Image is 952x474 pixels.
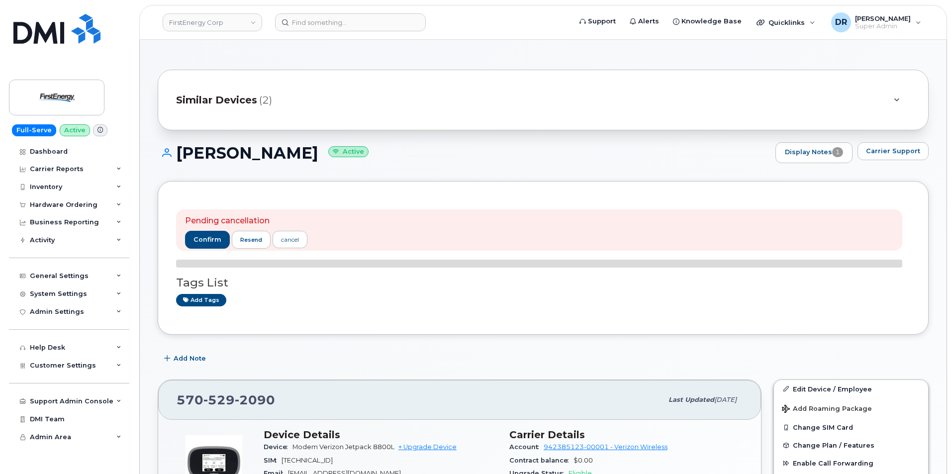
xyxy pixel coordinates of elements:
[782,405,872,414] span: Add Roaming Package
[398,443,457,451] a: + Upgrade Device
[193,235,221,244] span: confirm
[793,442,874,449] span: Change Plan / Features
[509,429,743,441] h3: Carrier Details
[832,147,843,157] span: 1
[509,457,573,464] span: Contract balance
[264,457,282,464] span: SIM
[281,235,299,244] div: cancel
[282,457,333,464] span: [TECHNICAL_ID]
[866,146,920,156] span: Carrier Support
[774,418,928,436] button: Change SIM Card
[232,231,271,249] button: resend
[774,454,928,472] button: Enable Call Forwarding
[774,380,928,398] a: Edit Device / Employee
[158,350,214,368] button: Add Note
[509,443,544,451] span: Account
[328,146,369,158] small: Active
[292,443,394,451] span: Modem Verizon Jetpack 8800L
[185,215,307,227] p: Pending cancellation
[176,294,226,306] a: Add tags
[240,236,262,244] span: resend
[857,142,929,160] button: Carrier Support
[273,231,307,248] a: cancel
[774,436,928,454] button: Change Plan / Features
[544,443,667,451] a: 942385123-00001 - Verizon Wireless
[264,443,292,451] span: Device
[774,398,928,418] button: Add Roaming Package
[176,93,257,107] span: Similar Devices
[668,396,714,403] span: Last updated
[176,277,910,289] h3: Tags List
[793,460,873,467] span: Enable Call Forwarding
[573,457,593,464] span: $0.00
[177,392,275,407] span: 570
[158,144,770,162] h1: [PERSON_NAME]
[235,392,275,407] span: 2090
[174,354,206,363] span: Add Note
[203,392,235,407] span: 529
[259,93,272,107] span: (2)
[714,396,737,403] span: [DATE]
[185,231,230,249] button: confirm
[775,142,853,163] a: Display Notes1
[264,429,497,441] h3: Device Details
